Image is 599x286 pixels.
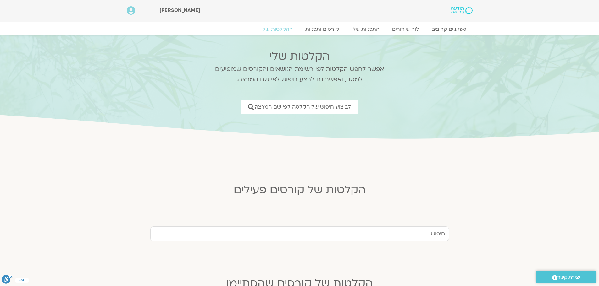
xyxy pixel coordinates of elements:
a: התכניות שלי [345,26,386,32]
p: אפשר לחפש הקלטות לפי רשימת הנושאים והקורסים שמופיעים למטה, ואפשר גם לבצע חיפוש לפי שם המרצה. [207,64,392,85]
h2: הקלטות שלי [207,50,392,63]
a: ההקלטות שלי [255,26,299,32]
input: חיפוש... [150,226,449,241]
a: יצירת קשר [536,271,596,283]
a: קורסים ותכניות [299,26,345,32]
span: [PERSON_NAME] [159,7,200,14]
h2: הקלטות של קורסים פעילים [146,184,454,196]
a: מפגשים קרובים [425,26,473,32]
nav: Menu [127,26,473,32]
span: לביצוע חיפוש של הקלטה לפי שם המרצה [255,104,351,110]
a: לביצוע חיפוש של הקלטה לפי שם המרצה [241,100,358,114]
span: יצירת קשר [557,273,580,282]
a: לוח שידורים [386,26,425,32]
